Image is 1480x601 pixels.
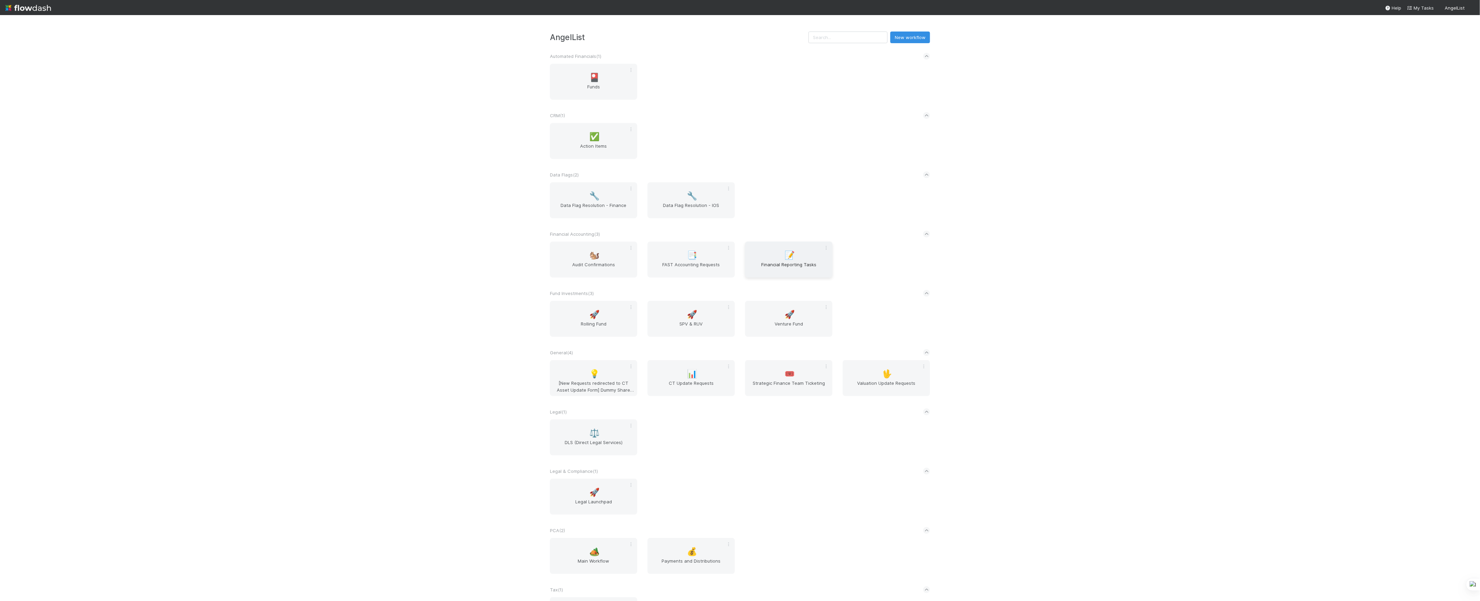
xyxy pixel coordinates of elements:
a: 🚀Venture Fund [745,301,832,337]
span: PCA ( 2 ) [550,528,565,533]
a: 💰Payments and Distributions [648,538,735,574]
span: 🖖 [882,369,893,378]
span: [New Requests redirected to CT Asset Update Form] Dummy Share Backlog Cleanup [553,380,635,393]
img: avatar_b6a6ccf4-6160-40f7-90da-56c3221167ae.png [1468,5,1475,12]
span: 📝 [785,251,795,260]
span: Automated Financials ( 1 ) [550,53,601,59]
span: Tax ( 1 ) [550,587,563,592]
a: 🚀Rolling Fund [550,301,637,337]
a: 📑FAST Accounting Requests [648,242,735,278]
span: Main Workflow [553,557,635,571]
span: 🏕️ [590,547,600,556]
a: 🔧Data Flag Resolution - IOS [648,182,735,218]
span: 📑 [687,251,698,260]
span: ⚖️ [590,429,600,438]
span: 🔧 [687,192,698,200]
a: ⚖️DLS (Direct Legal Services) [550,419,637,455]
span: Financial Accounting ( 3 ) [550,231,600,237]
span: Payments and Distributions [650,557,732,571]
span: Legal & Compliance ( 1 ) [550,468,598,474]
span: 🚀 [785,310,795,319]
a: 💡[New Requests redirected to CT Asset Update Form] Dummy Share Backlog Cleanup [550,360,637,396]
span: 🎴 [590,73,600,82]
div: Help [1385,4,1402,11]
span: Audit Confirmations [553,261,635,275]
span: My Tasks [1407,5,1434,11]
span: Financial Reporting Tasks [748,261,830,275]
span: Data Flags ( 2 ) [550,172,579,177]
span: FAST Accounting Requests [650,261,732,275]
span: CRM ( 1 ) [550,113,565,118]
span: Action Items [553,143,635,156]
span: AngelList [1445,5,1465,11]
span: General ( 4 ) [550,350,573,355]
a: My Tasks [1407,4,1434,11]
a: 🐿️Audit Confirmations [550,242,637,278]
span: 💰 [687,547,698,556]
a: 📊CT Update Requests [648,360,735,396]
span: Funds [553,83,635,97]
a: 🎴Funds [550,64,637,100]
span: Rolling Fund [553,320,635,334]
span: 🚀 [687,310,698,319]
span: Venture Fund [748,320,830,334]
a: ✅Action Items [550,123,637,159]
span: DLS (Direct Legal Services) [553,439,635,453]
span: 📊 [687,369,698,378]
span: 🚀 [590,310,600,319]
a: 🎟️Strategic Finance Team Ticketing [745,360,832,396]
span: Data Flag Resolution - Finance [553,202,635,216]
a: 🖖Valuation Update Requests [843,360,930,396]
h3: AngelList [550,33,808,42]
span: 🔧 [590,192,600,200]
span: CT Update Requests [650,380,732,393]
span: Legal Launchpad [553,498,635,512]
span: Valuation Update Requests [845,380,927,393]
a: 🚀SPV & RUV [648,301,735,337]
span: Fund Investments ( 3 ) [550,291,594,296]
span: 🚀 [590,488,600,497]
button: New workflow [890,32,930,43]
span: Strategic Finance Team Ticketing [748,380,830,393]
span: 💡 [590,369,600,378]
span: SPV & RUV [650,320,732,334]
span: Legal ( 1 ) [550,409,567,415]
span: 🐿️ [590,251,600,260]
span: 🎟️ [785,369,795,378]
a: 🔧Data Flag Resolution - Finance [550,182,637,218]
img: logo-inverted-e16ddd16eac7371096b0.svg [5,2,51,14]
span: Data Flag Resolution - IOS [650,202,732,216]
a: 📝Financial Reporting Tasks [745,242,832,278]
a: 🏕️Main Workflow [550,538,637,574]
span: ✅ [590,132,600,141]
a: 🚀Legal Launchpad [550,479,637,515]
input: Search... [808,32,888,43]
